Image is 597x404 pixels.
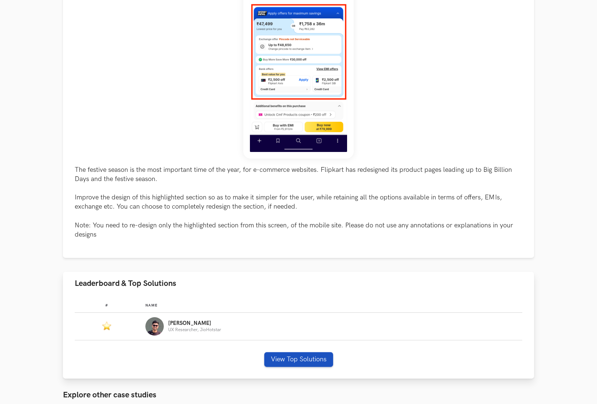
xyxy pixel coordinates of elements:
[145,303,158,308] span: Name
[102,321,111,330] img: Featured
[168,320,221,326] p: [PERSON_NAME]
[105,303,108,308] span: #
[63,390,534,400] h3: Explore other case studies
[264,352,333,367] button: View Top Solutions
[145,317,164,336] img: Profile photo
[75,297,522,340] table: Leaderboard
[168,327,221,332] p: UX Researcher, JioHotstar
[75,279,176,288] span: Leaderboard & Top Solutions
[63,295,534,379] div: Leaderboard & Top Solutions
[63,272,534,295] button: Leaderboard & Top Solutions
[75,165,522,240] p: The festive season is the most important time of the year, for e-commerce websites. Flipkart has ...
